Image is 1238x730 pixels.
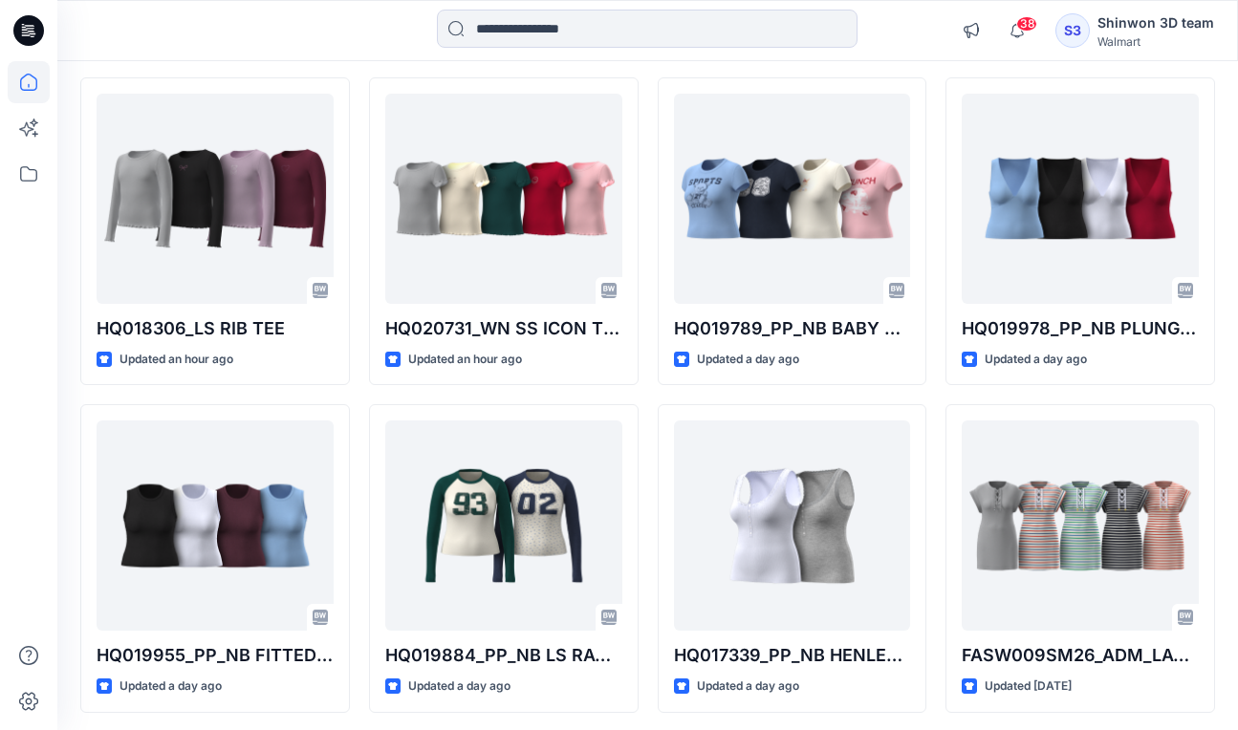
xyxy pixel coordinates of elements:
[962,94,1199,304] a: HQ019978_PP_NB PLUNGE NECK TANK
[985,350,1087,370] p: Updated a day ago
[674,315,911,342] p: HQ019789_PP_NB BABY GRAPHIC TEE
[697,676,799,697] p: Updated a day ago
[97,642,334,669] p: HQ019955_PP_NB FITTED CREW TANK
[385,420,622,631] a: HQ019884_PP_NB LS RAGLAN TEE
[408,676,510,697] p: Updated a day ago
[97,94,334,304] a: HQ018306_LS RIB TEE
[697,350,799,370] p: Updated a day ago
[962,315,1199,342] p: HQ019978_PP_NB PLUNGE NECK TANK
[674,94,911,304] a: HQ019789_PP_NB BABY GRAPHIC TEE
[962,642,1199,669] p: FASW009SM26_ADM_LACE UP MINI DRESS
[385,642,622,669] p: HQ019884_PP_NB LS RAGLAN TEE
[674,420,911,631] a: HQ017339_PP_NB HENLEY TANK
[97,315,334,342] p: HQ018306_LS RIB TEE
[385,315,622,342] p: HQ020731_WN SS ICON TEE
[385,94,622,304] a: HQ020731_WN SS ICON TEE
[985,676,1072,697] p: Updated [DATE]
[674,642,911,669] p: HQ017339_PP_NB HENLEY TANK
[1055,13,1090,48] div: S3
[119,676,222,697] p: Updated a day ago
[97,420,334,631] a: HQ019955_PP_NB FITTED CREW TANK
[962,420,1199,631] a: FASW009SM26_ADM_LACE UP MINI DRESS
[1016,16,1037,32] span: 38
[119,350,233,370] p: Updated an hour ago
[1097,34,1214,49] div: Walmart
[1097,11,1214,34] div: Shinwon 3D team
[408,350,522,370] p: Updated an hour ago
